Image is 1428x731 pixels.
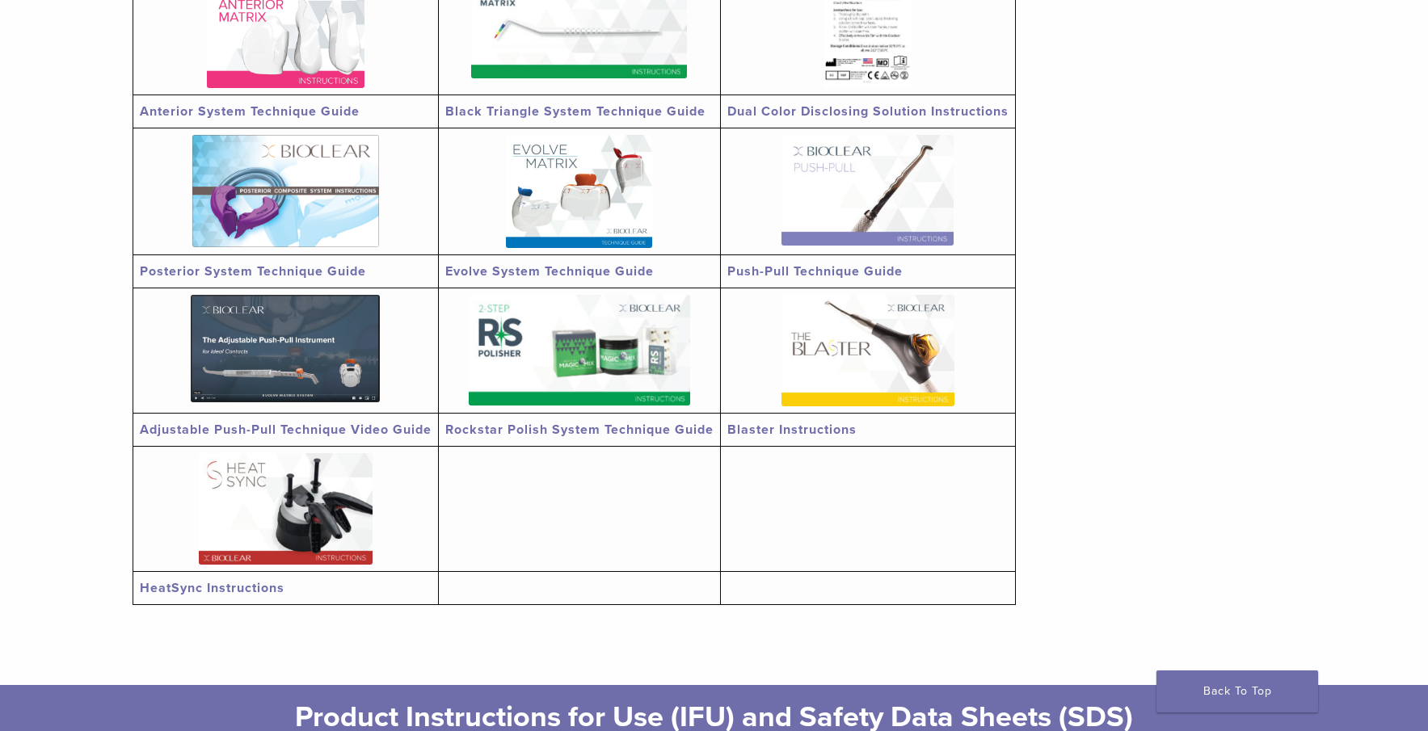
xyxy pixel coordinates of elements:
[445,422,714,438] a: Rockstar Polish System Technique Guide
[140,422,432,438] a: Adjustable Push-Pull Technique Video Guide
[727,422,857,438] a: Blaster Instructions
[140,580,284,596] a: HeatSync Instructions
[1156,670,1318,712] a: Back To Top
[445,103,706,120] a: Black Triangle System Technique Guide
[445,263,654,279] a: Evolve System Technique Guide
[727,103,1009,120] a: Dual Color Disclosing Solution Instructions
[727,263,903,279] a: Push-Pull Technique Guide
[140,103,360,120] a: Anterior System Technique Guide
[140,263,366,279] a: Posterior System Technique Guide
